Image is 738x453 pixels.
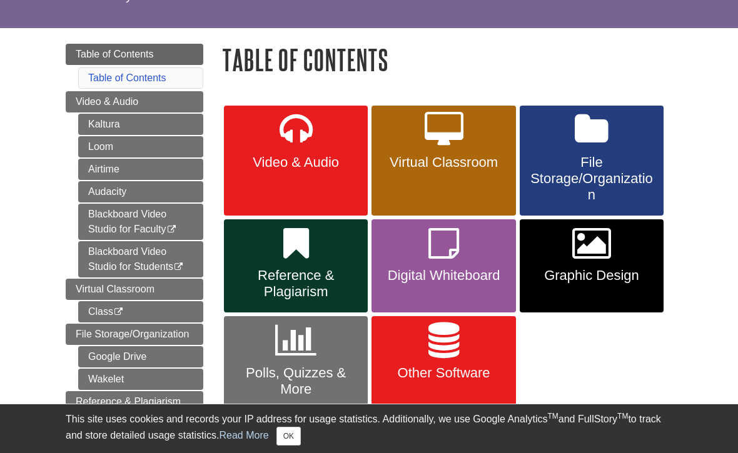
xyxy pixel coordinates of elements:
a: Audacity [78,181,203,202]
button: Close [276,427,301,446]
a: Digital Whiteboard [372,219,515,313]
a: Video & Audio [66,91,203,112]
a: Table of Contents [88,72,166,83]
a: Polls, Quizzes & More [224,316,368,410]
a: Kaltura [78,114,203,135]
a: Table of Contents [66,44,203,65]
a: Read More [219,430,268,441]
span: Graphic Design [529,267,654,284]
sup: TM [617,412,628,421]
span: Table of Contents [76,49,154,59]
a: Loom [78,136,203,157]
a: Reference & Plagiarism [224,219,368,313]
a: Class [78,301,203,322]
i: This link opens in a new window [173,263,184,271]
i: This link opens in a new window [166,226,177,234]
h1: Table of Contents [222,44,672,76]
a: Video & Audio [224,106,368,216]
a: Graphic Design [520,219,664,313]
span: Video & Audio [76,96,138,107]
span: Other Software [381,365,506,381]
sup: TM [547,412,558,421]
a: Blackboard Video Studio for Faculty [78,204,203,240]
a: Virtual Classroom [66,279,203,300]
span: Video & Audio [233,154,358,171]
span: File Storage/Organization [76,329,189,339]
a: Virtual Classroom [372,106,515,216]
span: Reference & Plagiarism [76,396,181,407]
a: Other Software [372,316,515,410]
a: Blackboard Video Studio for Students [78,241,203,277]
a: File Storage/Organization [66,324,203,345]
a: Reference & Plagiarism [66,391,203,412]
span: File Storage/Organization [529,154,654,203]
a: Airtime [78,159,203,180]
div: This site uses cookies and records your IP address for usage statistics. Additionally, we use Goo... [66,412,672,446]
span: Virtual Classroom [381,154,506,171]
span: Reference & Plagiarism [233,267,358,300]
a: File Storage/Organization [520,106,664,216]
span: Polls, Quizzes & More [233,365,358,397]
a: Wakelet [78,369,203,390]
a: Google Drive [78,346,203,367]
span: Virtual Classroom [76,284,154,294]
i: This link opens in a new window [113,308,124,316]
span: Digital Whiteboard [381,267,506,284]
